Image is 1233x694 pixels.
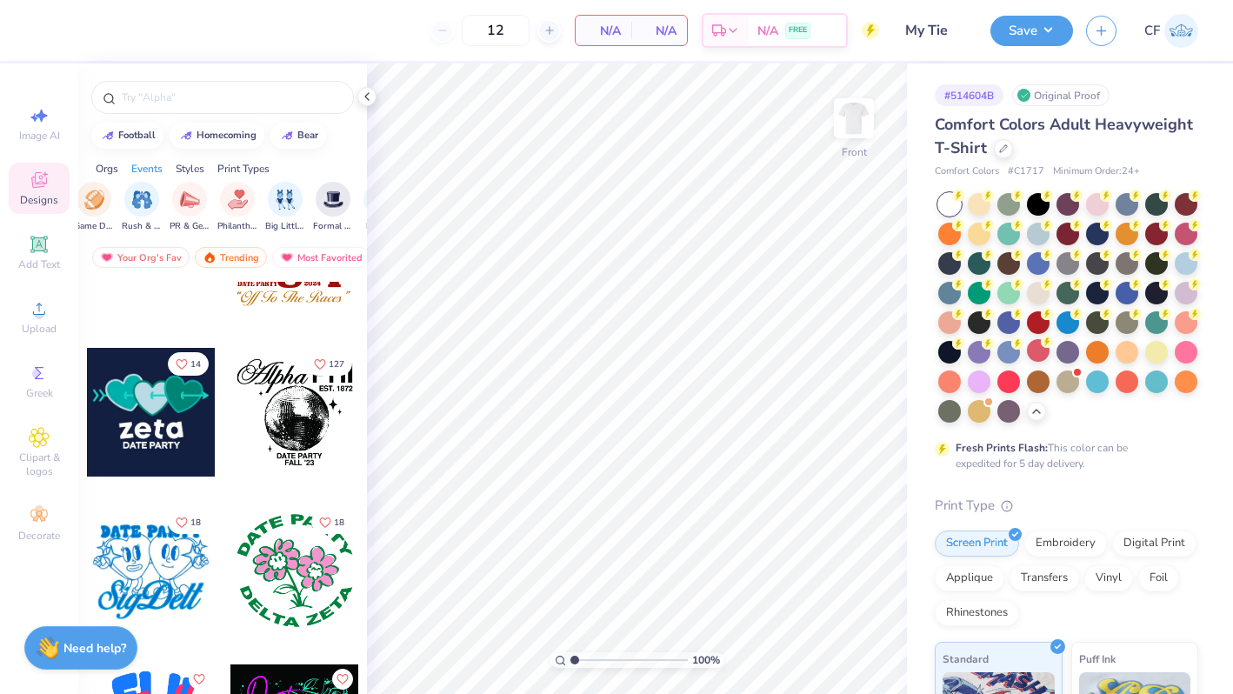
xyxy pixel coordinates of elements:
[935,496,1198,516] div: Print Type
[329,360,344,369] span: 127
[122,220,162,233] span: Rush & Bid
[842,144,867,160] div: Front
[176,161,204,177] div: Styles
[74,182,114,233] button: filter button
[306,352,352,376] button: Like
[642,22,676,40] span: N/A
[1008,164,1044,179] span: # C1717
[462,15,530,46] input: – –
[92,247,190,268] div: Your Org's Fav
[313,182,353,233] div: filter for Formal & Semi
[91,123,163,149] button: football
[265,220,305,233] span: Big Little Reveal
[217,182,257,233] div: filter for Philanthropy
[789,24,807,37] span: FREE
[1024,531,1107,557] div: Embroidery
[323,190,343,210] img: Formal & Semi Image
[168,510,209,534] button: Like
[131,161,163,177] div: Events
[203,251,217,264] img: trending.gif
[363,182,398,233] div: filter for Retreat
[26,386,53,400] span: Greek
[217,220,257,233] span: Philanthropy
[100,251,114,264] img: most_fav.gif
[96,161,118,177] div: Orgs
[74,182,114,233] div: filter for Game Day
[170,182,210,233] button: filter button
[18,257,60,271] span: Add Text
[692,652,720,668] span: 100 %
[935,565,1004,591] div: Applique
[297,130,318,140] div: bear
[313,182,353,233] button: filter button
[190,518,201,527] span: 18
[22,322,57,336] span: Upload
[190,360,201,369] span: 14
[280,130,294,141] img: trend_line.gif
[18,529,60,543] span: Decorate
[270,123,326,149] button: bear
[265,182,305,233] button: filter button
[272,247,370,268] div: Most Favorited
[122,182,162,233] button: filter button
[935,600,1019,626] div: Rhinestones
[120,89,343,106] input: Try "Alpha"
[332,669,353,690] button: Like
[101,130,115,141] img: trend_line.gif
[228,190,248,210] img: Philanthropy Image
[276,190,295,210] img: Big Little Reveal Image
[195,247,267,268] div: Trending
[1138,565,1179,591] div: Foil
[180,190,200,210] img: PR & General Image
[84,190,104,210] img: Game Day Image
[20,193,58,207] span: Designs
[990,16,1073,46] button: Save
[1084,565,1133,591] div: Vinyl
[311,510,352,534] button: Like
[1144,14,1198,48] a: CF
[363,182,398,233] button: filter button
[179,130,193,141] img: trend_line.gif
[586,22,621,40] span: N/A
[1053,164,1140,179] span: Minimum Order: 24 +
[366,220,396,233] span: Retreat
[168,352,209,376] button: Like
[1144,21,1160,41] span: CF
[189,669,210,690] button: Like
[943,650,989,668] span: Standard
[757,22,778,40] span: N/A
[313,220,353,233] span: Formal & Semi
[1012,84,1110,106] div: Original Proof
[197,130,257,140] div: homecoming
[122,182,162,233] div: filter for Rush & Bid
[63,640,126,657] strong: Need help?
[334,518,344,527] span: 18
[1010,565,1079,591] div: Transfers
[217,161,270,177] div: Print Types
[74,220,114,233] span: Game Day
[217,182,257,233] button: filter button
[956,441,1048,455] strong: Fresh Prints Flash:
[280,251,294,264] img: most_fav.gif
[892,13,977,48] input: Untitled Design
[132,190,152,210] img: Rush & Bid Image
[9,450,70,478] span: Clipart & logos
[935,164,999,179] span: Comfort Colors
[170,220,210,233] span: PR & General
[19,129,60,143] span: Image AI
[1164,14,1198,48] img: Cameryn Freeman
[935,84,1003,106] div: # 514604B
[170,182,210,233] div: filter for PR & General
[118,130,156,140] div: football
[935,114,1193,158] span: Comfort Colors Adult Heavyweight T-Shirt
[935,531,1019,557] div: Screen Print
[836,101,871,136] img: Front
[265,182,305,233] div: filter for Big Little Reveal
[1079,650,1116,668] span: Puff Ink
[1112,531,1196,557] div: Digital Print
[170,123,264,149] button: homecoming
[956,440,1170,471] div: This color can be expedited for 5 day delivery.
